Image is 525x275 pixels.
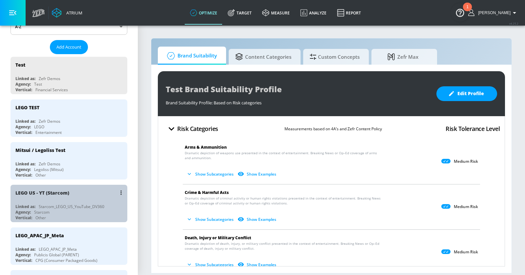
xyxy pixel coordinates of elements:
[475,11,511,15] span: login as: casey.cohen@zefr.com
[466,7,469,15] div: 1
[10,142,127,180] div: Mitsui / Legoliss TestLinked as:Zefr DemosAgency:Legoliss (Mitsui)Vertical:Other
[450,90,484,98] span: Edit Profile
[15,209,31,215] div: Agency:
[185,144,227,150] span: Arms & Ammunition
[185,196,383,206] span: Dramatic depiction of criminal activity or human rights violations presented in the context of en...
[163,121,221,137] button: Risk Categories
[15,118,35,124] div: Linked as:
[56,43,81,51] span: Add Account
[236,259,279,270] button: Show Examples
[185,169,236,180] button: Show Subcategories
[185,214,236,225] button: Show Subcategories
[39,246,77,252] div: LEGO_APAC_JP_Meta
[236,214,279,225] button: Show Examples
[35,87,68,93] div: Financial Services
[35,258,97,263] div: CPG (Consumer Packaged Goods)
[468,9,518,17] button: [PERSON_NAME]
[15,252,31,258] div: Agency:
[10,185,127,222] div: LEGO US - YT (Starcom)Linked as:Starcom_LEGO_US_YouTube_DV360Agency:StarcomVertical:Other
[15,124,31,130] div: Agency:
[15,76,35,81] div: Linked as:
[34,81,42,87] div: Test
[39,161,60,167] div: Zefr Demos
[310,49,360,65] span: Custom Concepts
[10,227,127,265] div: LEGO_APAC_JP_MetaLinked as:LEGO_APAC_JP_MetaAgency:Publicis Global (PARENT)Vertical:CPG (Consumer...
[509,22,518,25] span: v 4.25.2
[15,161,35,167] div: Linked as:
[15,147,65,153] div: Mitsui / Legoliss Test
[185,151,383,160] span: Dramatic depiction of weapons use presented in the context of entertainment. Breaking News or Op–...
[34,167,64,172] div: Legoliss (Mitsui)
[185,235,251,241] span: Death, Injury or Military Conflict
[454,249,478,255] p: Medium Risk
[222,1,257,25] a: Target
[34,252,79,258] div: Publicis Global (PARENT)
[454,159,478,164] p: Medium Risk
[446,124,500,133] h4: Risk Tolerance Level
[436,86,497,101] button: Edit Profile
[177,124,218,133] h4: Risk Categories
[15,232,64,239] div: LEGO_APAC_JP_Meta
[15,246,35,252] div: Linked as:
[15,258,32,263] div: Vertical:
[15,215,32,221] div: Vertical:
[15,81,31,87] div: Agency:
[64,10,82,16] div: Atrium
[185,241,383,251] span: Dramatic depiction of death, injury, or military conflict presented in the context of entertainme...
[235,49,291,65] span: Content Categories
[15,130,32,135] div: Vertical:
[454,204,478,209] p: Medium Risk
[295,1,332,25] a: Analyze
[52,8,82,18] a: Atrium
[15,87,32,93] div: Vertical:
[164,48,217,64] span: Brand Suitability
[185,1,222,25] a: optimize
[10,99,127,137] div: LEGO TESTLinked as:Zefr DemosAgency:LEGOVertical:Entertainment
[378,49,428,65] span: Zefr Max
[39,76,60,81] div: Zefr Demos
[166,96,430,106] div: Brand Suitability Profile: Based on Risk categories
[15,204,35,209] div: Linked as:
[332,1,366,25] a: Report
[34,124,44,130] div: LEGO
[15,190,69,196] div: LEGO US - YT (Starcom)
[10,57,127,94] div: TestLinked as:Zefr DemosAgency:TestVertical:Financial Services
[257,1,295,25] a: measure
[39,118,60,124] div: Zefr Demos
[34,209,50,215] div: Starcom
[15,62,25,68] div: Test
[284,125,382,132] p: Measurements based on 4A’s and Zefr Content Policy
[35,172,46,178] div: Other
[15,104,39,111] div: LEGO TEST
[10,18,127,35] div: A-Z
[185,190,229,195] span: Crime & Harmful Acts
[35,215,46,221] div: Other
[15,167,31,172] div: Agency:
[185,259,236,270] button: Show Subcategories
[50,40,88,54] button: Add Account
[15,172,32,178] div: Vertical:
[35,130,62,135] div: Entertainment
[39,204,104,209] div: Starcom_LEGO_US_YouTube_DV360
[236,169,279,180] button: Show Examples
[451,3,469,22] button: Open Resource Center, 1 new notification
